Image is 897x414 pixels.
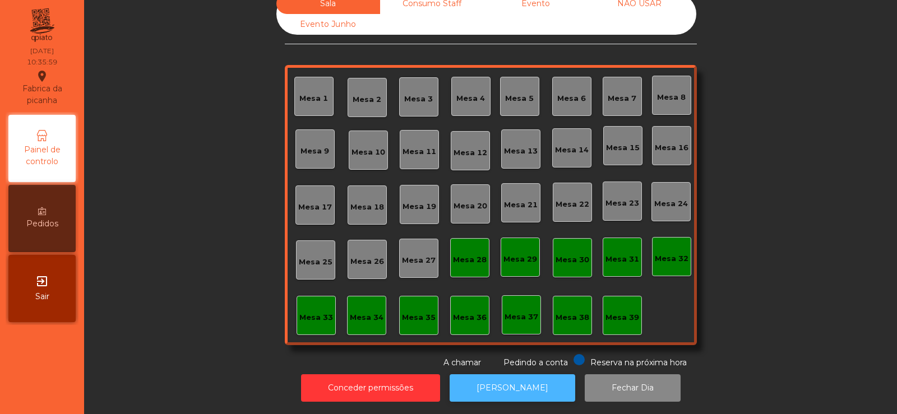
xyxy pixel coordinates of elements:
[301,374,440,402] button: Conceder permissões
[350,256,384,267] div: Mesa 26
[590,357,687,368] span: Reserva na próxima hora
[9,69,75,106] div: Fabrica da picanha
[453,312,487,323] div: Mesa 36
[605,254,639,265] div: Mesa 31
[35,275,49,288] i: exit_to_app
[654,198,688,210] div: Mesa 24
[404,94,433,105] div: Mesa 3
[35,291,49,303] span: Sair
[27,57,57,67] div: 10:35:59
[350,312,383,323] div: Mesa 34
[30,46,54,56] div: [DATE]
[26,218,58,230] span: Pedidos
[276,14,380,35] div: Evento Junho
[505,311,538,323] div: Mesa 37
[403,146,436,157] div: Mesa 11
[556,254,589,266] div: Mesa 30
[299,312,333,323] div: Mesa 33
[299,257,332,268] div: Mesa 25
[556,312,589,323] div: Mesa 38
[505,93,534,104] div: Mesa 5
[35,69,49,83] i: location_on
[556,199,589,210] div: Mesa 22
[657,92,686,103] div: Mesa 8
[456,93,485,104] div: Mesa 4
[504,146,538,157] div: Mesa 13
[11,144,73,168] span: Painel de controlo
[555,145,589,156] div: Mesa 14
[350,202,384,213] div: Mesa 18
[454,201,487,212] div: Mesa 20
[450,374,575,402] button: [PERSON_NAME]
[28,6,56,45] img: qpiato
[298,202,332,213] div: Mesa 17
[353,94,381,105] div: Mesa 2
[655,142,688,153] div: Mesa 16
[608,93,636,104] div: Mesa 7
[503,254,537,265] div: Mesa 29
[453,254,487,266] div: Mesa 28
[443,357,481,368] span: A chamar
[402,312,436,323] div: Mesa 35
[585,374,681,402] button: Fechar Dia
[606,142,640,153] div: Mesa 15
[503,357,568,368] span: Pedindo a conta
[352,147,385,158] div: Mesa 10
[454,147,487,159] div: Mesa 12
[504,199,538,211] div: Mesa 21
[605,312,639,323] div: Mesa 39
[402,255,436,266] div: Mesa 27
[605,198,639,209] div: Mesa 23
[299,93,328,104] div: Mesa 1
[557,93,586,104] div: Mesa 6
[403,201,436,212] div: Mesa 19
[655,253,688,264] div: Mesa 32
[300,146,329,157] div: Mesa 9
